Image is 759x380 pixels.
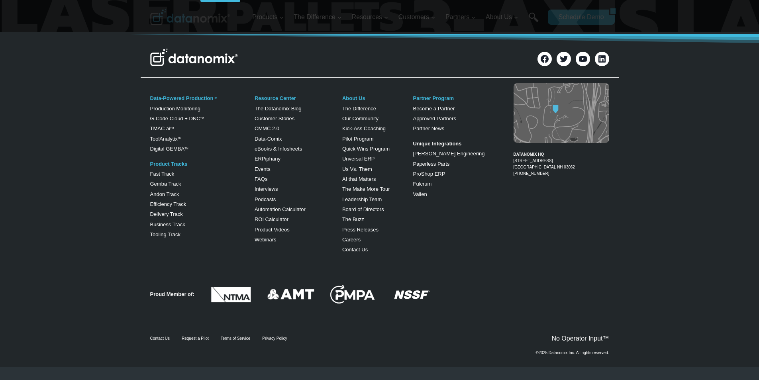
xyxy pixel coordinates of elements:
[514,159,575,169] a: [STREET_ADDRESS][GEOGRAPHIC_DATA], NH 03062
[255,227,290,233] a: Product Videos
[342,196,382,202] a: Leadership Team
[342,146,390,152] a: Quick Wins Program
[413,95,454,101] a: Partner Program
[150,171,175,177] a: Fast Track
[213,96,217,99] a: TM
[150,49,238,66] img: Datanomix Logo
[342,216,364,222] a: The Buzz
[150,211,183,217] a: Delivery Track
[255,206,306,212] a: Automation Calculator
[413,181,431,187] a: Fulcrum
[413,191,427,197] a: Vallen
[413,141,461,147] strong: Unique Integrations
[255,125,279,131] a: CMMC 2.0
[170,127,174,129] sup: TM
[342,247,368,253] a: Contact Us
[255,95,296,101] a: Resource Center
[150,221,185,227] a: Business Track
[342,186,390,192] a: The Make More Tour
[150,146,188,152] a: Digital GEMBATM
[150,116,204,121] a: G-Code Cloud + DNCTM
[255,156,280,162] a: ERPiphany
[255,176,268,182] a: FAQs
[342,176,376,182] a: AI that Matters
[150,231,181,237] a: Tooling Track
[255,106,302,112] a: The Datanomix Blog
[514,83,609,143] img: Datanomix map image
[342,156,375,162] a: Unversal ERP
[255,186,278,192] a: Interviews
[342,125,386,131] a: Kick-Ass Coaching
[150,291,194,297] strong: Proud Member of:
[150,136,178,142] a: ToolAnalytix
[255,166,271,172] a: Events
[150,201,186,207] a: Efficiency Track
[150,106,200,112] a: Production Monitoring
[342,116,379,121] a: Our Community
[179,98,210,106] span: State/Region
[342,136,374,142] a: Pilot Program
[150,181,181,187] a: Gemba Track
[150,161,188,167] a: Product Tracks
[342,95,365,101] a: About Us
[413,116,456,121] a: Approved Partners
[514,152,544,157] strong: DATANOMIX HQ
[255,216,288,222] a: ROI Calculator
[255,136,282,142] a: Data-Comix
[200,117,204,119] sup: TM
[413,151,484,157] a: [PERSON_NAME] Engineering
[255,196,276,202] a: Podcasts
[342,227,379,233] a: Press Releases
[178,137,181,139] a: TM
[413,171,445,177] a: ProShop ERP
[413,161,449,167] a: Paperless Parts
[184,147,188,150] sup: TM
[255,116,294,121] a: Customer Stories
[150,125,174,131] a: TMAC aiTM
[342,106,376,112] a: The Difference
[413,125,444,131] a: Partner News
[89,178,101,183] a: Terms
[514,145,609,177] figcaption: [PHONE_NUMBER]
[342,237,361,243] a: Careers
[255,237,277,243] a: Webinars
[108,178,134,183] a: Privacy Policy
[342,206,384,212] a: Board of Directors
[150,95,214,101] a: Data-Powered Production
[150,191,179,197] a: Andon Track
[179,33,215,40] span: Phone number
[413,106,455,112] a: Become a Partner
[255,146,302,152] a: eBooks & Infosheets
[179,0,205,8] span: Last Name
[342,166,372,172] a: Us Vs. Them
